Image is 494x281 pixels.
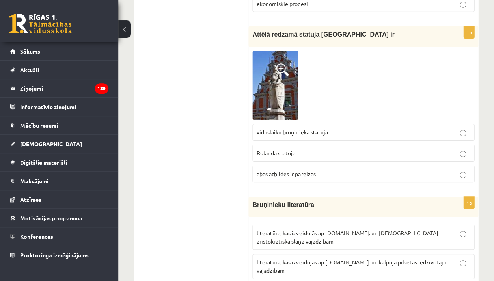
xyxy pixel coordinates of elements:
[10,135,108,153] a: [DEMOGRAPHIC_DATA]
[20,233,53,240] span: Konferences
[20,66,39,73] span: Aktuāli
[463,26,474,39] p: 1p
[10,227,108,246] a: Konferences
[20,48,40,55] span: Sākums
[460,151,466,157] input: Rolanda statuja
[20,98,108,116] legend: Informatīvie ziņojumi
[10,190,108,208] a: Atzīmes
[10,98,108,116] a: Informatīvie ziņojumi
[95,83,108,94] i: 189
[20,79,108,97] legend: Ziņojumi
[463,196,474,209] p: 1p
[9,14,72,33] a: Rīgas 1. Tālmācības vidusskola
[10,79,108,97] a: Ziņojumi189
[257,170,315,177] span: abas atbildes ir pareizas
[20,214,82,221] span: Motivācijas programma
[252,31,394,38] span: Attēlā redzamā statuja [GEOGRAPHIC_DATA] ir
[460,172,466,178] input: abas atbildes ir pareizas
[10,153,108,171] a: Digitālie materiāli
[10,61,108,79] a: Aktuāli
[10,246,108,264] a: Proktoringa izmēģinājums
[460,2,466,8] input: ekonomiskie procesi
[10,42,108,60] a: Sākums
[10,172,108,190] a: Maksājumi
[20,140,82,147] span: [DEMOGRAPHIC_DATA]
[252,51,298,120] img: 1.jpg
[20,196,41,203] span: Atzīmes
[10,209,108,227] a: Motivācijas programma
[257,229,438,245] span: literatūra, kas izveidojās ap [DOMAIN_NAME]. un [DEMOGRAPHIC_DATA] aristokrātiskā slāņa vajadzībām
[10,116,108,134] a: Mācību resursi
[252,201,319,208] span: Bruņinieku literatūra –
[20,251,89,259] span: Proktoringa izmēģinājums
[460,260,466,266] input: literatūra, kas izveidojās ap [DOMAIN_NAME]. un kalpoja pilsētas iedzīvotāju vajadzībām
[257,149,295,156] span: Rolanda statuja
[257,259,446,274] span: literatūra, kas izveidojās ap [DOMAIN_NAME]. un kalpoja pilsētas iedzīvotāju vajadzībām
[20,159,67,166] span: Digitālie materiāli
[460,231,466,237] input: literatūra, kas izveidojās ap [DOMAIN_NAME]. un [DEMOGRAPHIC_DATA] aristokrātiskā slāņa vajadzībām
[20,172,108,190] legend: Maksājumi
[20,122,58,129] span: Mācību resursi
[257,128,328,136] span: viduslaiku bruņinieka statuja
[460,130,466,136] input: viduslaiku bruņinieka statuja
